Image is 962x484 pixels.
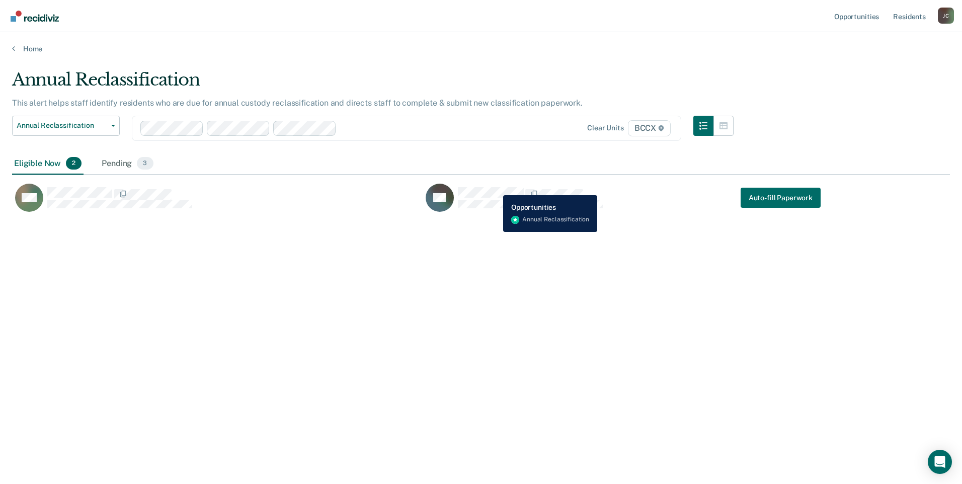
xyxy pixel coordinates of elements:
a: Home [12,44,950,53]
div: Open Intercom Messenger [928,450,952,474]
div: Eligible Now2 [12,153,84,175]
p: This alert helps staff identify residents who are due for annual custody reclassification and dir... [12,98,583,108]
div: Pending3 [100,153,155,175]
button: Profile dropdown button [938,8,954,24]
button: Annual Reclassification [12,116,120,136]
div: CaseloadOpportunityCell-00487407 [12,183,423,223]
span: Annual Reclassification [17,121,107,130]
div: Clear units [587,124,624,132]
img: Recidiviz [11,11,59,22]
a: Navigate to form link [741,188,821,208]
span: BCCX [628,120,671,136]
div: CaseloadOpportunityCell-00664822 [423,183,833,223]
div: J C [938,8,954,24]
span: 3 [137,157,153,170]
div: Annual Reclassification [12,69,734,98]
button: Auto-fill Paperwork [741,188,821,208]
span: 2 [66,157,82,170]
